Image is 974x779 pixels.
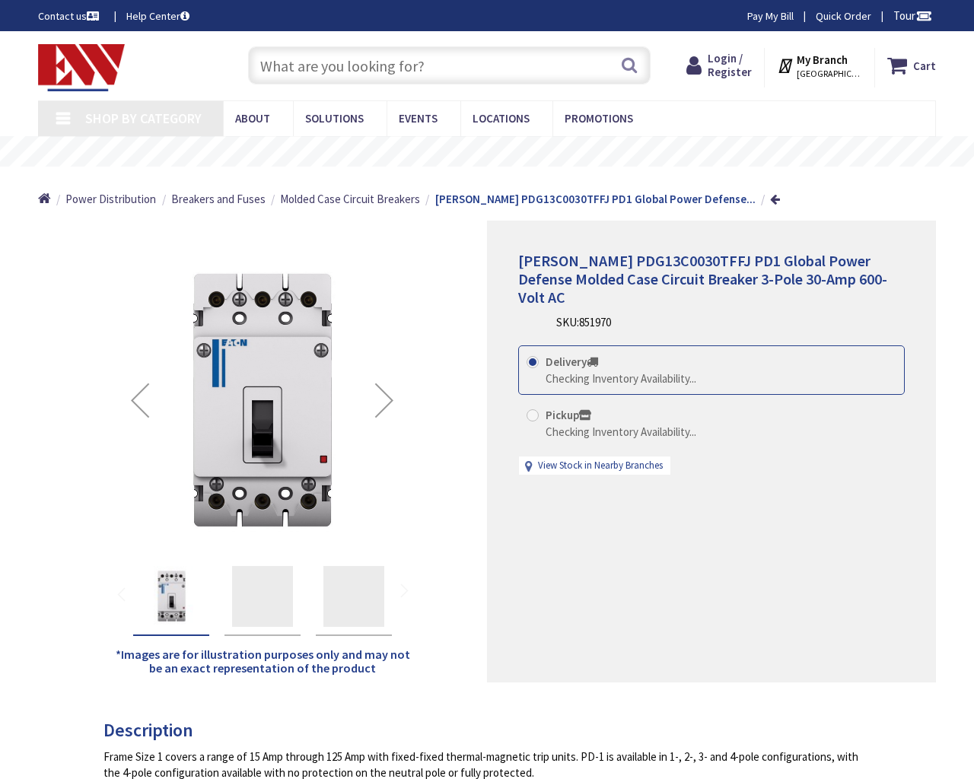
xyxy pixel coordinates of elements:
a: Login / Register [686,52,752,79]
div: Eaton PDG13C0030TFFJ PD1 Global Power Defense Molded Case Circuit Breaker 3-Pole 30-Amp 600-Volt AC [133,558,209,636]
span: Power Distribution [65,192,156,206]
span: Shop By Category [85,110,202,127]
span: Login / Register [708,51,752,79]
a: Quick Order [816,8,871,24]
span: [PERSON_NAME] PDG13C0030TFFJ PD1 Global Power Defense Molded Case Circuit Breaker 3-Pole 30-Amp 6... [518,251,887,307]
div: SKU: [556,314,611,330]
a: Breakers and Fuses [171,191,266,207]
span: Solutions [305,111,364,126]
input: What are you looking for? [248,46,651,84]
div: Next [354,247,415,552]
a: Power Distribution [65,191,156,207]
div: Eaton PDG13C0030TFFJ PD1 Global Power Defense Molded Case Circuit Breaker 3-Pole 30-Amp 600-Volt AC [316,558,392,636]
span: Molded Case Circuit Breakers [280,192,420,206]
div: My Branch [GEOGRAPHIC_DATA], [GEOGRAPHIC_DATA] [777,52,861,79]
h5: *Images are for illustration purposes only and may not be an exact representation of the product [110,648,415,675]
div: Previous [110,247,170,552]
div: Eaton PDG13C0030TFFJ PD1 Global Power Defense Molded Case Circuit Breaker 3-Pole 30-Amp 600-Volt AC [224,558,301,636]
div: Checking Inventory Availability... [546,370,696,386]
span: 851970 [579,315,611,329]
img: Eaton PDG13C0030TFFJ PD1 Global Power Defense Molded Case Circuit Breaker 3-Pole 30-Amp 600-Volt AC [110,247,415,552]
h3: Description [103,720,859,740]
strong: Cart [913,52,936,79]
strong: [PERSON_NAME] PDG13C0030TFFJ PD1 Global Power Defense... [435,192,756,206]
strong: Pickup [546,408,591,422]
a: View Stock in Nearby Branches [538,459,663,473]
strong: My Branch [797,52,848,67]
span: Tour [893,8,932,23]
div: Checking Inventory Availability... [546,424,696,440]
img: Eaton PDG13C0030TFFJ PD1 Global Power Defense Molded Case Circuit Breaker 3-Pole 30-Amp 600-Volt AC [141,566,202,627]
a: Pay My Bill [747,8,794,24]
a: Contact us [38,8,102,24]
span: Promotions [565,111,633,126]
a: Help Center [126,8,189,24]
a: Cart [887,52,936,79]
span: [GEOGRAPHIC_DATA], [GEOGRAPHIC_DATA] [797,68,861,80]
span: Locations [473,111,530,126]
a: Molded Case Circuit Breakers [280,191,420,207]
span: About [235,111,270,126]
span: Breakers and Fuses [171,192,266,206]
img: Electrical Wholesalers, Inc. [38,44,125,91]
rs-layer: Free Same Day Pickup at 19 Locations [361,144,640,161]
strong: Delivery [546,355,598,369]
span: Events [399,111,438,126]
